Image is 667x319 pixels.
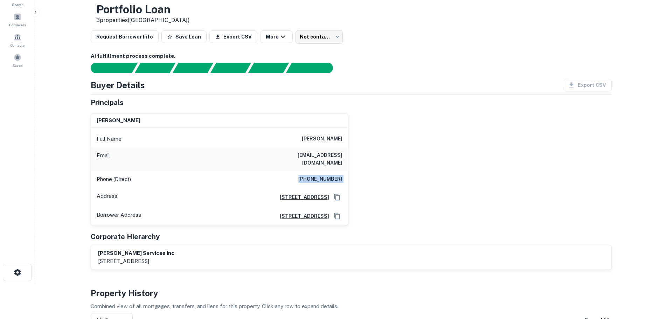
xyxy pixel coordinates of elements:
[134,63,175,73] div: Your request is received and processing...
[632,263,667,297] iframe: Chat Widget
[332,192,342,202] button: Copy Address
[97,117,140,125] h6: [PERSON_NAME]
[248,63,289,73] div: Principals found, still searching for contact information. This may take time...
[96,3,189,16] h3: Portfolio Loan
[91,302,612,311] p: Combined view of all mortgages, transfers, and liens for this property. Click any row to expand d...
[11,42,25,48] span: Contacts
[97,175,131,183] p: Phone (Direct)
[91,52,612,60] h6: AI fulfillment process complete.
[91,287,612,299] h4: Property History
[13,63,23,68] span: Saved
[286,63,341,73] div: AI fulfillment process complete.
[98,249,174,257] h6: [PERSON_NAME] services inc
[97,135,121,143] p: Full Name
[2,51,33,70] a: Saved
[172,63,213,73] div: Documents found, AI parsing details...
[82,63,135,73] div: Sending borrower request to AI...
[91,79,145,91] h4: Buyer Details
[274,193,329,201] a: [STREET_ADDRESS]
[96,16,189,25] p: 3 properties ([GEOGRAPHIC_DATA])
[2,10,33,29] a: Borrowers
[2,30,33,49] a: Contacts
[91,30,159,43] button: Request Borrower Info
[332,211,342,221] button: Copy Address
[296,30,343,43] div: Not contacted
[274,212,329,220] a: [STREET_ADDRESS]
[97,192,117,202] p: Address
[209,30,257,43] button: Export CSV
[12,2,23,7] span: Search
[260,30,293,43] button: More
[91,97,124,108] h5: Principals
[9,22,26,28] span: Borrowers
[298,175,342,183] h6: [PHONE_NUMBER]
[161,30,207,43] button: Save Loan
[91,231,160,242] h5: Corporate Hierarchy
[258,151,342,167] h6: [EMAIL_ADDRESS][DOMAIN_NAME]
[97,151,110,167] p: Email
[97,211,141,221] p: Borrower Address
[210,63,251,73] div: Principals found, AI now looking for contact information...
[302,135,342,143] h6: [PERSON_NAME]
[98,257,174,265] p: [STREET_ADDRESS]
